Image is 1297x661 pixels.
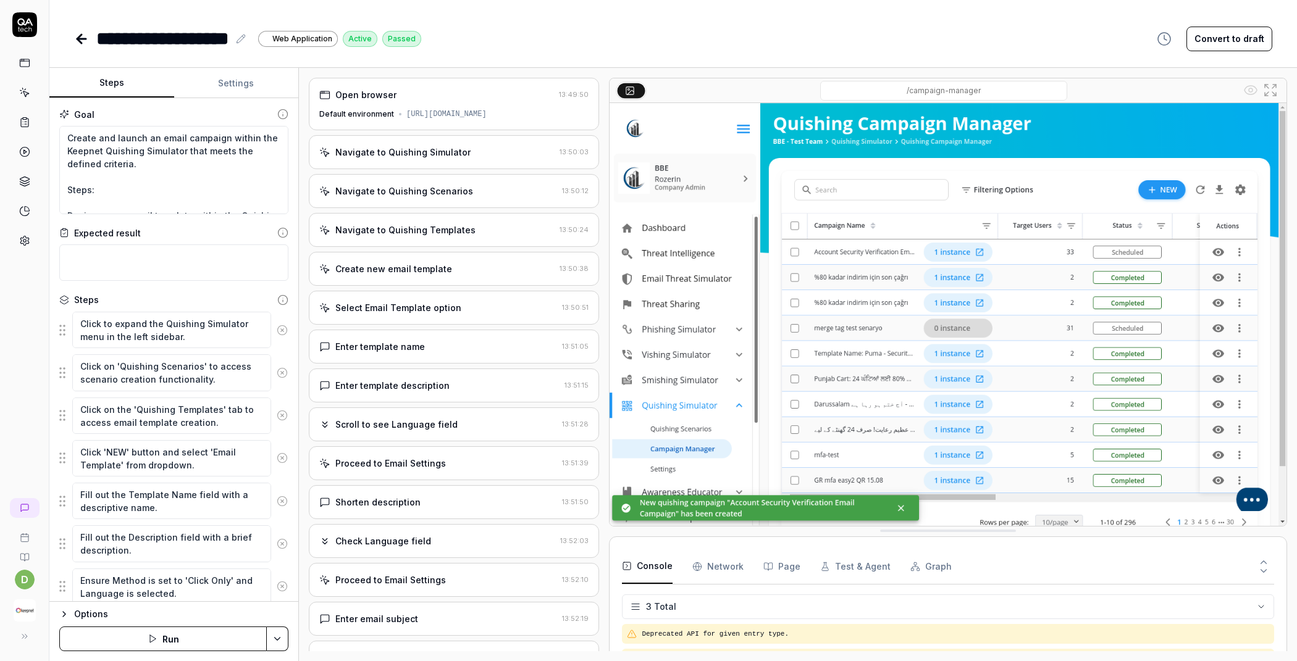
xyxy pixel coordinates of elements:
img: Keepnet Logo [14,599,36,622]
a: Book a call with us [5,523,44,543]
button: Remove step [271,574,293,599]
div: Suggestions [59,439,288,477]
button: Remove step [271,446,293,470]
button: Graph [910,549,952,584]
div: Proceed to Email Settings [335,573,446,586]
div: Enter email subject [335,612,418,625]
a: New conversation [10,498,40,518]
button: View version history [1149,27,1179,51]
div: Navigate to Quishing Scenarios [335,185,473,197]
time: 13:51:39 [562,459,589,467]
div: Proceed to Email Settings [335,457,446,470]
div: Check Language field [335,534,431,547]
button: Remove step [271,531,293,556]
time: 13:51:05 [562,342,589,351]
div: Passed [382,31,421,47]
div: Enter template name [335,340,425,353]
time: 13:52:03 [560,536,589,545]
div: Suggestions [59,354,288,391]
div: Open browser [335,88,397,101]
button: Page [763,549,800,584]
div: Select Email Template option [335,301,461,314]
button: Options [59,607,288,622]
time: 13:52:19 [562,614,589,623]
button: Remove step [271,318,293,343]
button: Remove step [271,489,293,513]
button: Remove step [271,360,293,385]
div: Enter template description [335,379,450,392]
pre: Deprecated API for given entry type. [642,629,1269,639]
div: Goal [74,108,94,121]
div: Create new email template [335,262,452,275]
div: Suggestions [59,397,288,434]
div: Expected result [74,227,141,239]
button: Keepnet Logo [5,589,44,624]
div: Navigate to Quishing Simulator [335,146,471,159]
button: Test & Agent [820,549,891,584]
time: 13:50:24 [560,225,589,234]
button: Convert to draft [1186,27,1272,51]
time: 13:49:50 [559,90,589,99]
div: Suggestions [59,568,288,605]
div: [URL][DOMAIN_NAME] [406,109,487,120]
time: 13:52:10 [562,575,589,584]
time: 13:51:15 [565,381,589,389]
div: Suggestions [59,482,288,520]
time: 13:51:50 [562,497,589,506]
time: 13:50:38 [560,264,589,273]
button: Open in full screen [1261,80,1280,100]
time: 13:50:51 [562,303,589,312]
button: d [15,570,35,589]
button: Show all interative elements [1241,80,1261,100]
button: Run [59,626,267,651]
button: Console [622,549,673,584]
img: Screenshot [610,103,1287,526]
div: Suggestions [59,311,288,349]
div: Default environment [319,109,394,120]
div: Options [74,607,288,622]
time: 13:51:28 [562,420,589,428]
div: Navigate to Quishing Templates [335,223,476,236]
div: Active [343,31,377,47]
button: Remove step [271,403,293,428]
button: Settings [174,69,299,98]
div: Suggestions [59,525,288,562]
button: Steps [49,69,174,98]
a: Web Application [258,30,338,47]
button: Network [692,549,744,584]
a: Documentation [5,543,44,562]
div: Steps [74,293,99,306]
div: Scroll to see Language field [335,418,458,431]
time: 13:50:03 [560,148,589,156]
time: 13:50:12 [562,186,589,195]
span: Web Application [272,33,332,44]
div: Shorten description [335,496,421,509]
